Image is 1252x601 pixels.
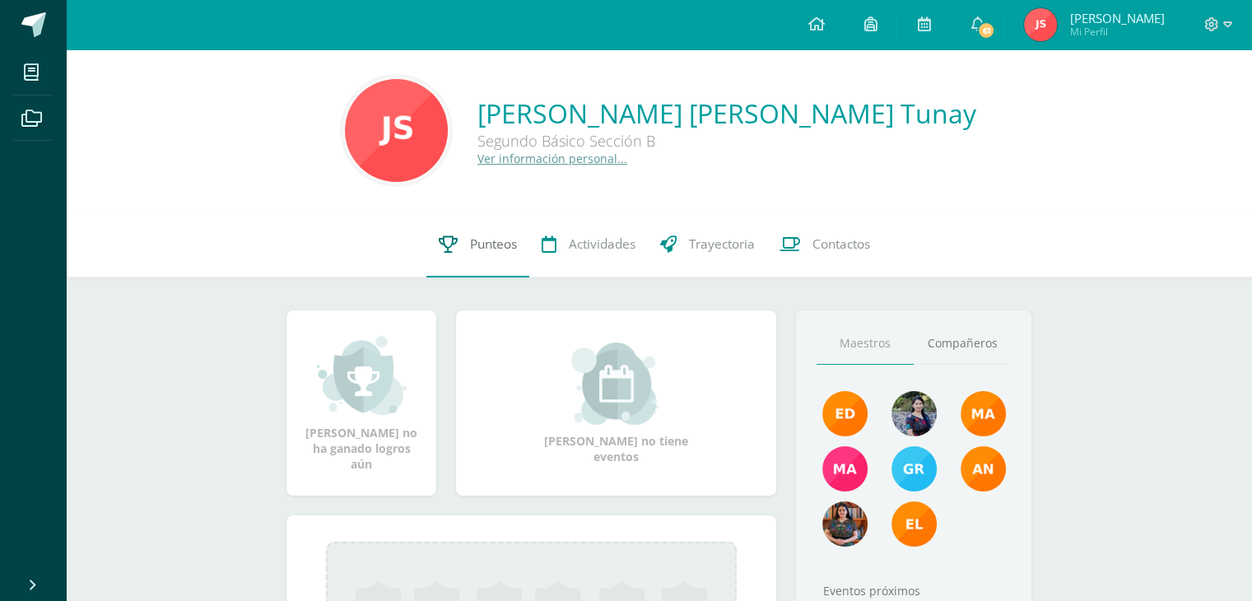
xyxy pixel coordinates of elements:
a: Trayectoria [648,212,767,277]
img: 7766054b1332a6085c7723d22614d631.png [822,446,868,492]
span: Contactos [812,235,870,253]
img: a348d660b2b29c2c864a8732de45c20a.png [961,446,1006,492]
img: 2f8de69bb4c8bfcc68be225f0ff17f53.png [891,501,937,547]
a: Ver información personal... [477,151,627,166]
a: Compañeros [914,323,1011,365]
span: Actividades [569,235,635,253]
a: Maestros [817,323,914,365]
div: Eventos próximos [817,583,1011,599]
img: f40e456500941b1b33f0807dd74ea5cf.png [822,391,868,436]
div: Segundo Básico Sección B [477,131,971,151]
img: 9b17679b4520195df407efdfd7b84603.png [891,391,937,436]
span: [PERSON_NAME] [1069,10,1164,26]
img: event_small.png [571,342,661,425]
span: Mi Perfil [1069,25,1164,39]
img: 8145db82831b87718eaa61d0d0edf84b.png [345,79,448,182]
div: [PERSON_NAME] no ha ganado logros aún [303,334,420,472]
a: [PERSON_NAME] [PERSON_NAME] Tunay [477,96,976,131]
span: 61 [977,21,995,40]
span: Punteos [470,235,517,253]
img: b7ce7144501556953be3fc0a459761b8.png [891,446,937,492]
span: Trayectoria [689,235,755,253]
img: 9bced38e497fdd8a3df4152ac497c3fc.png [1024,8,1057,41]
img: 96169a482c0de6f8e254ca41c8b0a7b1.png [822,501,868,547]
a: Actividades [529,212,648,277]
a: Punteos [426,212,529,277]
img: 560278503d4ca08c21e9c7cd40ba0529.png [961,391,1006,436]
a: Contactos [767,212,882,277]
img: achievement_small.png [317,334,407,417]
div: [PERSON_NAME] no tiene eventos [534,342,699,464]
